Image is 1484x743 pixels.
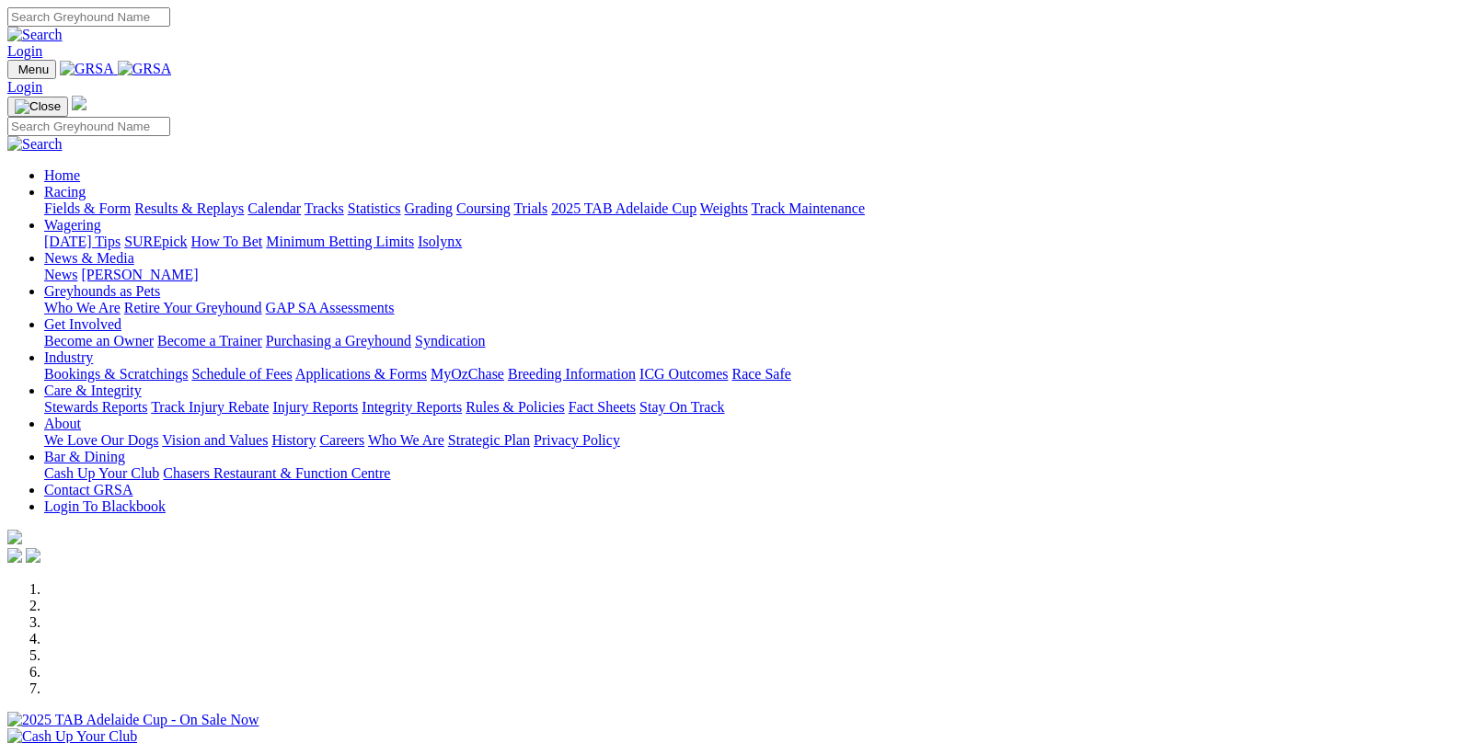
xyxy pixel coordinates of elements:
a: News [44,267,77,282]
a: Calendar [247,200,301,216]
a: Coursing [456,200,511,216]
a: Injury Reports [272,399,358,415]
a: Schedule of Fees [191,366,292,382]
a: Purchasing a Greyhound [266,333,411,349]
div: Racing [44,200,1477,217]
a: GAP SA Assessments [266,300,395,315]
a: Get Involved [44,316,121,332]
div: Industry [44,366,1477,383]
a: Chasers Restaurant & Function Centre [163,465,390,481]
button: Toggle navigation [7,97,68,117]
img: logo-grsa-white.png [72,96,86,110]
a: History [271,432,316,448]
a: Who We Are [44,300,121,315]
a: Greyhounds as Pets [44,283,160,299]
a: Login [7,43,42,59]
button: Toggle navigation [7,60,56,79]
a: Minimum Betting Limits [266,234,414,249]
a: Care & Integrity [44,383,142,398]
a: Track Maintenance [752,200,865,216]
a: Bookings & Scratchings [44,366,188,382]
a: We Love Our Dogs [44,432,158,448]
a: Rules & Policies [466,399,565,415]
a: Industry [44,349,93,365]
a: ICG Outcomes [639,366,728,382]
a: Tracks [305,200,344,216]
a: Weights [700,200,748,216]
a: Privacy Policy [534,432,620,448]
a: 2025 TAB Adelaide Cup [551,200,696,216]
a: Login [7,79,42,95]
div: Greyhounds as Pets [44,300,1477,316]
img: GRSA [118,61,172,77]
a: Stewards Reports [44,399,147,415]
a: Vision and Values [162,432,268,448]
img: twitter.svg [26,548,40,563]
a: Fact Sheets [569,399,636,415]
a: Track Injury Rebate [151,399,269,415]
a: SUREpick [124,234,187,249]
a: Cash Up Your Club [44,465,159,481]
img: Search [7,136,63,153]
a: Breeding Information [508,366,636,382]
a: Strategic Plan [448,432,530,448]
a: MyOzChase [431,366,504,382]
a: Wagering [44,217,101,233]
div: Care & Integrity [44,399,1477,416]
a: Who We Are [368,432,444,448]
a: Stay On Track [639,399,724,415]
img: Search [7,27,63,43]
a: How To Bet [191,234,263,249]
div: Wagering [44,234,1477,250]
a: Fields & Form [44,200,131,216]
img: Close [15,99,61,114]
a: Bar & Dining [44,449,125,464]
input: Search [7,117,170,136]
div: Get Involved [44,333,1477,349]
a: Home [44,167,80,183]
img: GRSA [60,61,114,77]
a: Become an Owner [44,333,154,349]
a: Grading [405,200,453,216]
a: Become a Trainer [157,333,262,349]
a: Syndication [415,333,485,349]
a: [PERSON_NAME] [81,267,198,282]
div: About [44,432,1477,449]
a: News & Media [44,250,134,266]
a: Careers [319,432,364,448]
a: Integrity Reports [362,399,462,415]
a: Retire Your Greyhound [124,300,262,315]
img: facebook.svg [7,548,22,563]
a: Statistics [348,200,401,216]
a: Isolynx [418,234,462,249]
div: Bar & Dining [44,465,1477,482]
input: Search [7,7,170,27]
a: About [44,416,81,431]
a: Trials [513,200,547,216]
a: Results & Replays [134,200,244,216]
a: Race Safe [731,366,790,382]
img: 2025 TAB Adelaide Cup - On Sale Now [7,712,259,728]
span: Menu [18,63,49,76]
img: logo-grsa-white.png [7,530,22,544]
a: Applications & Forms [295,366,427,382]
a: Racing [44,184,86,200]
div: News & Media [44,267,1477,283]
a: [DATE] Tips [44,234,121,249]
a: Contact GRSA [44,482,132,497]
a: Login To Blackbook [44,498,166,514]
